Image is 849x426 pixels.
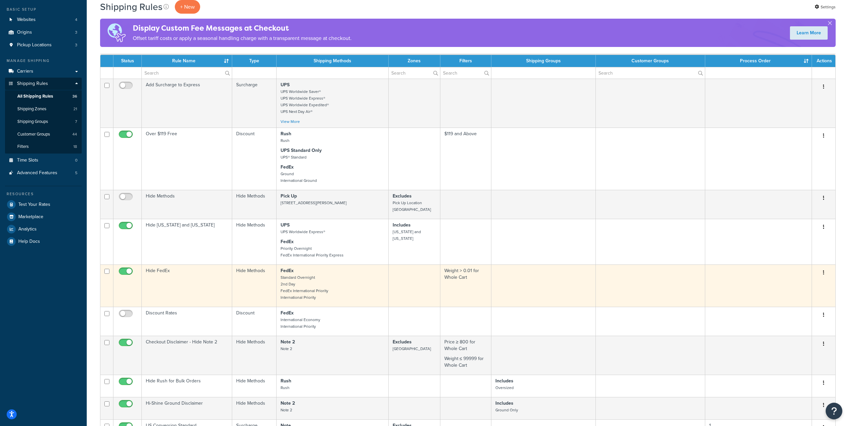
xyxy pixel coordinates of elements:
[5,103,82,115] a: Shipping Zones 21
[100,0,162,13] h1: Shipping Rules
[393,338,412,345] strong: Excludes
[72,132,77,137] span: 44
[5,167,82,179] li: Advanced Features
[393,200,431,213] small: Pick Up Location [GEOGRAPHIC_DATA]
[5,7,82,12] div: Basic Setup
[440,67,491,79] input: Search
[75,119,77,125] span: 7
[495,400,513,407] strong: Includes
[281,385,290,391] small: Rush
[5,167,82,179] a: Advanced Features 5
[5,26,82,39] a: Origins 3
[17,94,53,99] span: All Shipping Rules
[17,42,52,48] span: Pickup Locations
[232,219,277,264] td: Hide Methods
[5,235,82,247] a: Help Docs
[281,119,300,125] a: View More
[393,193,412,200] strong: Excludes
[232,375,277,397] td: Hide Methods
[232,55,277,67] th: Type
[232,79,277,128] td: Surcharge
[495,377,513,384] strong: Includes
[389,55,440,67] th: Zones
[281,147,322,154] strong: UPS Standard Only
[5,58,82,64] div: Manage Shipping
[491,55,596,67] th: Shipping Groups
[5,128,82,141] a: Customer Groups 44
[142,264,232,307] td: Hide FedEx
[815,2,836,12] a: Settings
[440,128,491,190] td: $119 and Above
[389,67,440,79] input: Search
[281,164,294,171] strong: FedEx
[281,238,294,245] strong: FedEx
[75,42,77,48] span: 3
[18,202,50,208] span: Test Your Rates
[495,407,518,413] small: Ground Only
[75,158,77,163] span: 0
[5,78,82,90] a: Shipping Rules
[73,106,77,112] span: 21
[281,229,325,235] small: UPS Worldwide Express®
[5,65,82,78] a: Carriers
[596,67,705,79] input: Search
[281,309,294,316] strong: FedEx
[393,229,421,241] small: [US_STATE] and [US_STATE]
[277,55,389,67] th: Shipping Methods
[5,39,82,51] li: Pickup Locations
[5,141,82,153] li: Filters
[17,170,57,176] span: Advanced Features
[72,94,77,99] span: 36
[705,55,812,67] th: Process Order : activate to sort column ascending
[18,214,43,220] span: Marketplace
[393,346,431,352] small: [GEOGRAPHIC_DATA]
[142,375,232,397] td: Hide Rush for Bulk Orders
[75,30,77,35] span: 3
[596,55,705,67] th: Customer Groups
[17,132,50,137] span: Customer Groups
[444,355,487,369] p: Weight ≤ 99999 for Whole Cart
[5,154,82,167] li: Time Slots
[113,55,142,67] th: Status
[17,17,36,23] span: Websites
[5,103,82,115] li: Shipping Zones
[495,385,514,391] small: Oversized
[133,34,352,43] p: Offset tariff costs or apply a seasonal handling charge with a transparent message at checkout.
[5,154,82,167] a: Time Slots 0
[281,193,297,200] strong: Pick Up
[232,307,277,336] td: Discount
[281,81,290,88] strong: UPS
[17,81,48,87] span: Shipping Rules
[393,221,411,228] strong: Includes
[232,397,277,419] td: Hide Methods
[790,26,828,40] a: Learn More
[133,23,352,34] h4: Display Custom Fee Messages at Checkout
[281,171,317,184] small: Ground International Ground
[5,116,82,128] li: Shipping Groups
[5,39,82,51] a: Pickup Locations 3
[281,377,291,384] strong: Rush
[18,239,40,244] span: Help Docs
[5,90,82,103] li: All Shipping Rules
[142,67,232,79] input: Search
[17,119,48,125] span: Shipping Groups
[5,191,82,197] div: Resources
[281,267,294,274] strong: FedEx
[281,317,320,329] small: International Economy International Priority
[5,223,82,235] a: Analytics
[440,55,491,67] th: Filters
[142,55,232,67] th: Rule Name : activate to sort column ascending
[232,128,277,190] td: Discount
[281,89,329,115] small: UPS Worldwide Saver® UPS Worldwide Express® UPS Worldwide Expedited® UPS Next Day Air®
[17,106,46,112] span: Shipping Zones
[281,338,295,345] strong: Note 2
[281,274,328,300] small: Standard Overnight 2nd Day FedEx International Priority International Priority
[281,221,290,228] strong: UPS
[142,397,232,419] td: Hi-Shine Ground Disclaimer
[17,30,32,35] span: Origins
[17,158,38,163] span: Time Slots
[142,128,232,190] td: Over $119 Free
